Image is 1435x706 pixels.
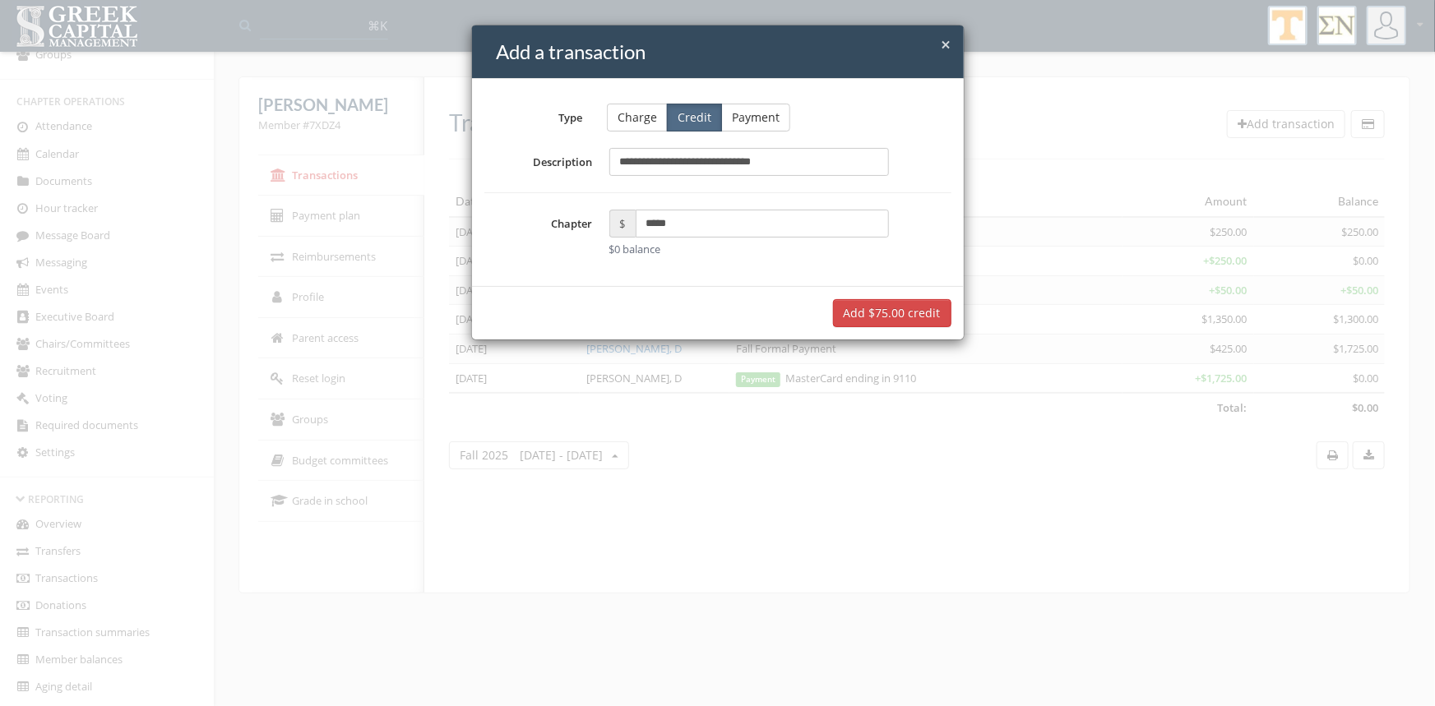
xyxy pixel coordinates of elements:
div: $0 balance [609,242,890,257]
button: Credit [667,104,722,132]
span: $ [609,210,636,238]
label: Chapter [484,210,601,257]
h4: Add a transaction [497,38,951,66]
label: Description [484,148,601,176]
label: Type [472,104,595,126]
button: Charge [607,104,668,132]
button: Payment [721,104,790,132]
button: Add $75.00 credit [833,299,951,327]
span: × [942,33,951,56]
